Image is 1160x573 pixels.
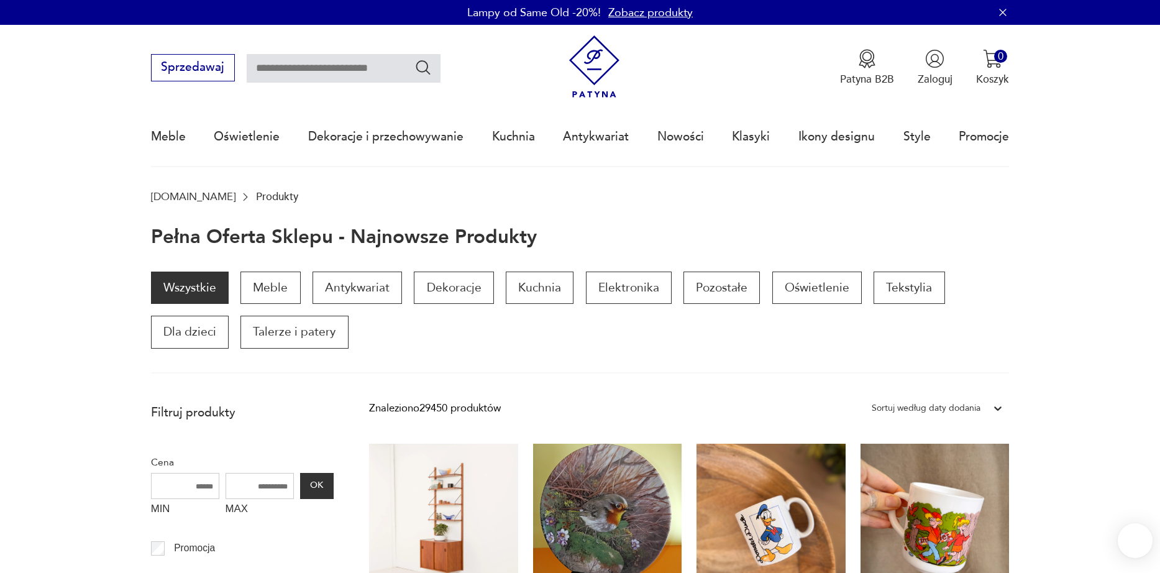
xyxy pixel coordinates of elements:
[467,5,601,21] p: Lampy od Same Old -20%!
[240,272,300,304] a: Meble
[151,454,334,470] p: Cena
[313,272,402,304] a: Antykwariat
[903,108,931,165] a: Style
[608,5,693,21] a: Zobacz produkty
[256,191,298,203] p: Produkty
[657,108,704,165] a: Nowości
[151,272,229,304] a: Wszystkie
[840,49,894,86] button: Patyna B2B
[506,272,573,304] a: Kuchnia
[240,316,348,348] a: Talerze i patery
[414,58,432,76] button: Szukaj
[151,405,334,421] p: Filtruj produkty
[151,499,219,523] label: MIN
[174,540,215,556] p: Promocja
[151,54,235,81] button: Sprzedawaj
[151,108,186,165] a: Meble
[840,72,894,86] p: Patyna B2B
[994,50,1007,63] div: 0
[959,108,1009,165] a: Promocje
[925,49,944,68] img: Ikonka użytkownika
[151,316,229,348] a: Dla dzieci
[151,63,235,73] a: Sprzedawaj
[983,49,1002,68] img: Ikona koszyka
[214,108,280,165] a: Oświetlenie
[918,72,952,86] p: Zaloguj
[151,191,235,203] a: [DOMAIN_NAME]
[874,272,944,304] a: Tekstylia
[976,49,1009,86] button: 0Koszyk
[226,499,294,523] label: MAX
[798,108,875,165] a: Ikony designu
[732,108,770,165] a: Klasyki
[414,272,493,304] a: Dekoracje
[300,473,334,499] button: OK
[772,272,862,304] a: Oświetlenie
[151,227,537,248] h1: Pełna oferta sklepu - najnowsze produkty
[857,49,877,68] img: Ikona medalu
[308,108,464,165] a: Dekoracje i przechowywanie
[492,108,535,165] a: Kuchnia
[840,49,894,86] a: Ikona medaluPatyna B2B
[872,400,980,416] div: Sortuj według daty dodania
[918,49,952,86] button: Zaloguj
[563,108,629,165] a: Antykwariat
[369,400,501,416] div: Znaleziono 29450 produktów
[1118,523,1153,558] iframe: Smartsupp widget button
[683,272,760,304] a: Pozostałe
[976,72,1009,86] p: Koszyk
[563,35,626,98] img: Patyna - sklep z meblami i dekoracjami vintage
[586,272,672,304] a: Elektronika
